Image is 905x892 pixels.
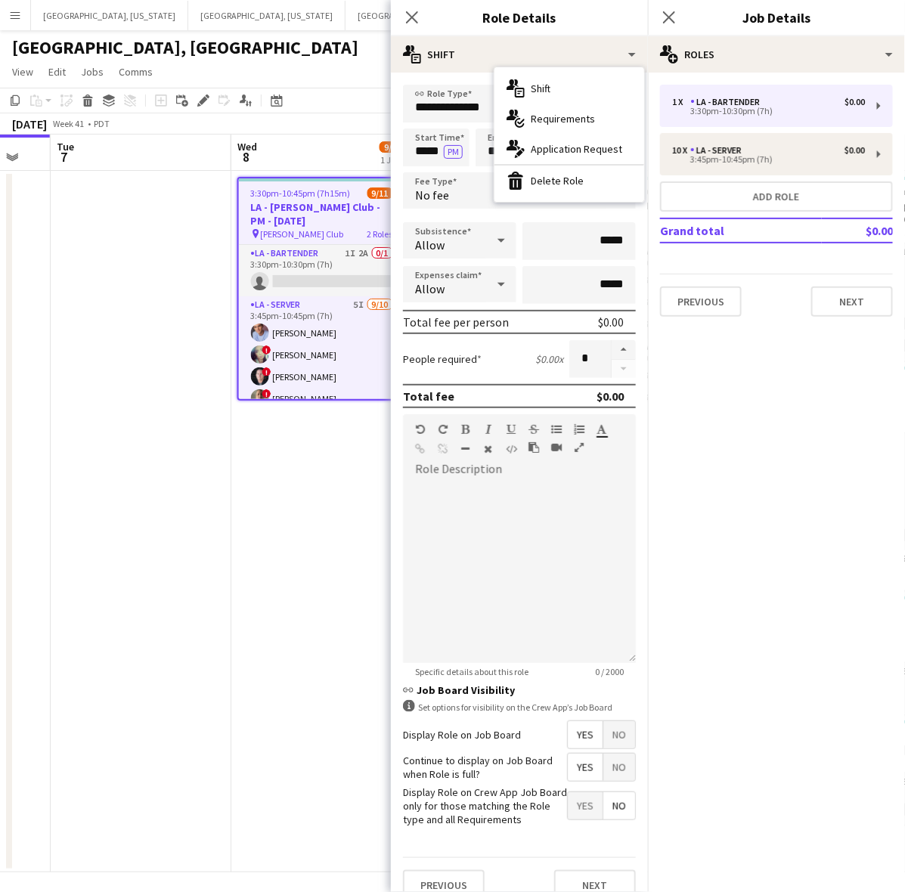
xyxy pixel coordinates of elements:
[31,1,188,30] button: [GEOGRAPHIC_DATA], [US_STATE]
[12,65,33,79] span: View
[444,145,463,159] button: PM
[598,314,624,330] div: $0.00
[603,721,635,748] span: No
[6,62,39,82] a: View
[42,62,72,82] a: Edit
[262,367,271,376] span: !
[380,141,405,153] span: 9/11
[12,36,358,59] h1: [GEOGRAPHIC_DATA], [GEOGRAPHIC_DATA]
[528,441,539,454] button: Paste as plain text
[403,352,482,366] label: People required
[403,666,541,677] span: Specific details about this role
[597,423,607,435] button: Text Color
[415,187,449,203] span: No fee
[48,65,66,79] span: Edit
[235,148,257,166] span: 8
[94,118,110,129] div: PDT
[251,187,351,199] span: 3:30pm-10:45pm (7h15m)
[574,441,584,454] button: Fullscreen
[506,443,516,455] button: HTML Code
[113,62,159,82] a: Comms
[811,286,893,317] button: Next
[391,8,648,27] h3: Role Details
[648,36,905,73] div: Roles
[672,97,690,107] div: 1 x
[237,140,257,153] span: Wed
[239,200,405,228] h3: LA - [PERSON_NAME] Club - PM - [DATE]
[119,65,153,79] span: Comms
[460,443,471,455] button: Horizontal Line
[415,281,445,296] span: Allow
[672,107,865,115] div: 3:30pm-10:30pm (7h)
[568,721,603,748] span: Yes
[551,441,562,454] button: Insert video
[50,118,88,129] span: Week 41
[551,423,562,435] button: Unordered List
[403,728,521,742] label: Display Role on Job Board
[535,352,563,366] div: $0.00 x
[603,792,635,819] span: No
[415,423,426,435] button: Undo
[403,314,509,330] div: Total fee per person
[648,8,905,27] h3: Job Details
[237,177,407,401] app-job-card: 3:30pm-10:45pm (7h15m)9/11LA - [PERSON_NAME] Club - PM - [DATE] [PERSON_NAME] Club2 RolesLA - Bar...
[391,36,648,73] div: Shift
[568,754,603,781] span: Yes
[483,443,494,455] button: Clear Formatting
[660,181,893,212] button: Add role
[75,62,110,82] a: Jobs
[672,156,865,163] div: 3:45pm-10:45pm (7h)
[583,666,636,677] span: 0 / 2000
[403,754,567,781] label: Continue to display on Job Board when Role is full?
[660,218,822,243] td: Grand total
[483,423,494,435] button: Italic
[438,423,448,435] button: Redo
[54,148,74,166] span: 7
[415,237,445,252] span: Allow
[261,228,344,240] span: [PERSON_NAME] Club
[239,296,405,545] app-card-role: LA - Server5I9/103:45pm-10:45pm (7h)[PERSON_NAME]![PERSON_NAME]![PERSON_NAME]![PERSON_NAME]
[531,142,622,156] span: Application Request
[597,389,624,404] div: $0.00
[367,228,393,240] span: 2 Roles
[188,1,346,30] button: [GEOGRAPHIC_DATA], [US_STATE]
[506,423,516,435] button: Underline
[403,389,454,404] div: Total fee
[531,112,595,125] span: Requirements
[367,187,393,199] span: 9/11
[603,754,635,781] span: No
[612,340,636,360] button: Increase
[262,345,271,355] span: !
[403,785,567,827] label: Display Role on Crew App Job Board only for those matching the Role type and all Requirements
[494,166,644,196] div: Delete Role
[262,389,271,398] span: !
[845,97,865,107] div: $0.00
[81,65,104,79] span: Jobs
[57,140,74,153] span: Tue
[346,1,503,30] button: [GEOGRAPHIC_DATA], [US_STATE]
[12,116,47,132] div: [DATE]
[403,700,636,714] div: Set options for visibility on the Crew App’s Job Board
[403,683,636,697] h3: Job Board Visibility
[531,82,550,95] span: Shift
[690,97,766,107] div: LA - Bartender
[574,423,584,435] button: Ordered List
[380,154,404,166] div: 1 Job
[528,423,539,435] button: Strikethrough
[672,145,690,156] div: 10 x
[690,145,748,156] div: LA - Server
[568,792,603,819] span: Yes
[460,423,471,435] button: Bold
[822,218,893,243] td: $0.00
[239,245,405,296] app-card-role: LA - Bartender1I2A0/13:30pm-10:30pm (7h)
[660,286,742,317] button: Previous
[845,145,865,156] div: $0.00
